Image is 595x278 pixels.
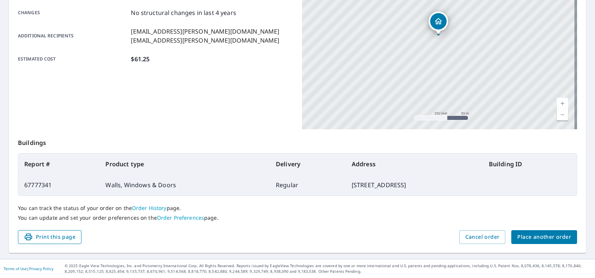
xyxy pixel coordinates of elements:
[24,232,75,242] span: Print this page
[4,266,27,271] a: Terms of Use
[517,232,571,242] span: Place another order
[429,12,448,35] div: Dropped pin, building 1, Residential property, 371 Greenview Dr Crystal Lake, IL 60014
[18,154,99,174] th: Report #
[131,27,279,36] p: [EMAIL_ADDRESS][PERSON_NAME][DOMAIN_NAME]
[18,205,577,211] p: You can track the status of your order on the page.
[270,174,346,195] td: Regular
[131,8,236,17] p: No structural changes in last 4 years
[18,174,99,195] td: 67777341
[483,154,577,174] th: Building ID
[18,8,128,17] p: Changes
[270,154,346,174] th: Delivery
[511,230,577,244] button: Place another order
[557,98,568,109] a: Current Level 17, Zoom In
[65,263,591,274] p: © 2025 Eagle View Technologies, Inc. and Pictometry International Corp. All Rights Reserved. Repo...
[346,174,483,195] td: [STREET_ADDRESS]
[29,266,53,271] a: Privacy Policy
[99,174,269,195] td: Walls, Windows & Doors
[18,230,81,244] button: Print this page
[132,204,167,211] a: Order History
[18,214,577,221] p: You can update and set your order preferences on the page.
[131,55,149,64] p: $61.25
[18,27,128,45] p: Additional recipients
[18,55,128,64] p: Estimated cost
[459,230,506,244] button: Cancel order
[346,154,483,174] th: Address
[557,109,568,120] a: Current Level 17, Zoom Out
[99,154,269,174] th: Product type
[465,232,500,242] span: Cancel order
[157,214,204,221] a: Order Preferences
[131,36,279,45] p: [EMAIL_ADDRESS][PERSON_NAME][DOMAIN_NAME]
[4,266,53,271] p: |
[18,129,577,153] p: Buildings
